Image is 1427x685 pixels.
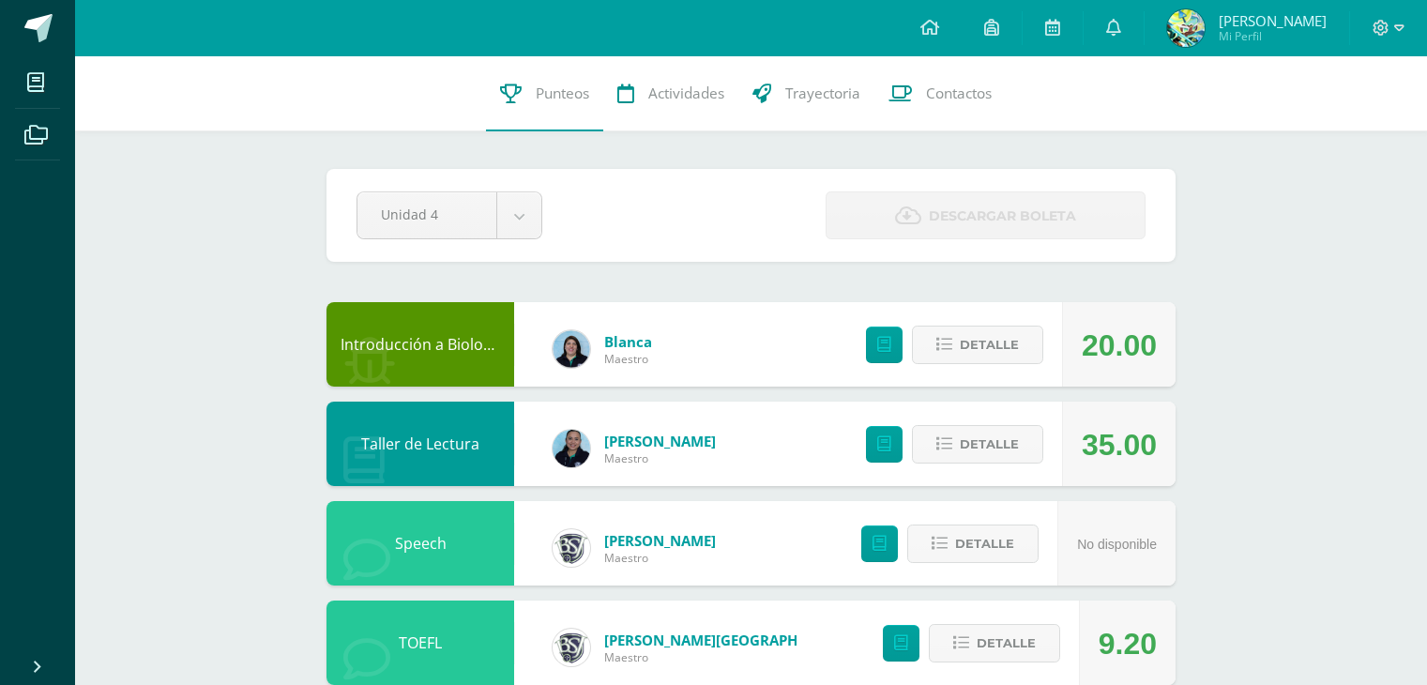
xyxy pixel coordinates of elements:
[648,84,724,103] span: Actividades
[907,525,1039,563] button: Detalle
[326,402,514,486] div: Taller de Lectura
[604,631,829,649] a: [PERSON_NAME][GEOGRAPHIC_DATA]
[553,430,590,467] img: 9587b11a6988a136ca9b298a8eab0d3f.png
[604,432,716,450] a: [PERSON_NAME]
[326,601,514,685] div: TOEFL
[1082,303,1157,388] div: 20.00
[536,84,589,103] span: Punteos
[553,330,590,368] img: 6df1b4a1ab8e0111982930b53d21c0fa.png
[1082,403,1157,487] div: 35.00
[874,56,1006,131] a: Contactos
[604,450,716,466] span: Maestro
[1219,11,1327,30] span: [PERSON_NAME]
[955,526,1014,561] span: Detalle
[604,550,716,566] span: Maestro
[357,192,541,238] a: Unidad 4
[553,629,590,666] img: 16c3d0cd5e8cae4aecb86a0a5c6f5782.png
[326,302,514,387] div: Introducción a Biología
[1219,28,1327,44] span: Mi Perfil
[785,84,860,103] span: Trayectoria
[929,624,1060,662] button: Detalle
[381,192,473,236] span: Unidad 4
[738,56,874,131] a: Trayectoria
[604,649,829,665] span: Maestro
[960,327,1019,362] span: Detalle
[929,193,1076,239] span: Descargar boleta
[604,332,652,351] a: Blanca
[912,326,1043,364] button: Detalle
[1077,537,1157,552] span: No disponible
[604,531,716,550] a: [PERSON_NAME]
[926,84,992,103] span: Contactos
[604,351,652,367] span: Maestro
[553,529,590,567] img: cf0f0e80ae19a2adee6cb261b32f5f36.png
[960,427,1019,462] span: Detalle
[603,56,738,131] a: Actividades
[486,56,603,131] a: Punteos
[326,501,514,586] div: Speech
[977,626,1036,661] span: Detalle
[1167,9,1205,47] img: 475ef3b21ee4b15e55fd2b0b8c2ae6a4.png
[912,425,1043,464] button: Detalle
